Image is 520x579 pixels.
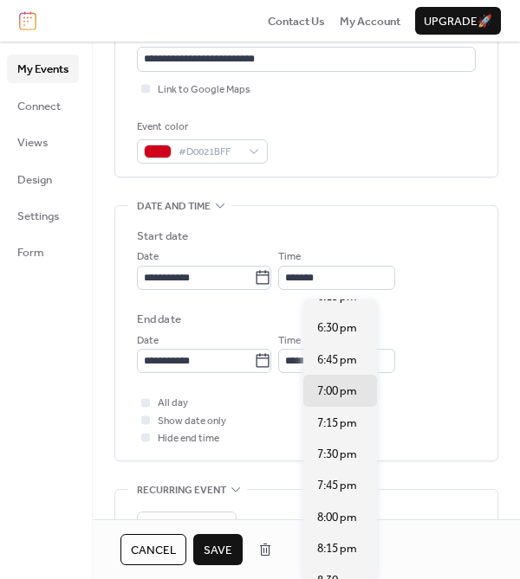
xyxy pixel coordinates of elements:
[7,55,79,82] a: My Events
[193,534,243,565] button: Save
[317,446,357,463] span: 7:30 pm
[317,509,357,526] span: 8:00 pm
[17,61,68,78] span: My Events
[268,13,325,30] span: Contact Us
[7,128,79,156] a: Views
[137,332,159,350] span: Date
[7,92,79,119] a: Connect
[19,11,36,30] img: logo
[317,319,357,337] span: 6:30 pm
[137,228,188,245] div: Start date
[317,540,357,557] span: 8:15 pm
[278,248,301,266] span: Time
[144,514,205,534] span: Do not repeat
[340,13,400,30] span: My Account
[120,534,186,565] button: Cancel
[317,383,357,400] span: 7:00 pm
[17,134,48,151] span: Views
[137,198,211,216] span: Date and time
[340,12,400,29] a: My Account
[137,311,181,328] div: End date
[317,415,357,432] span: 7:15 pm
[137,119,264,136] div: Event color
[7,202,79,229] a: Settings
[158,81,250,99] span: Link to Google Maps
[17,171,52,189] span: Design
[317,351,357,369] span: 6:45 pm
[424,13,492,30] span: Upgrade 🚀
[204,542,232,559] span: Save
[131,542,176,559] span: Cancel
[137,481,226,499] span: Recurring event
[7,238,79,266] a: Form
[278,332,301,350] span: Time
[158,395,188,412] span: All day
[17,98,61,115] span: Connect
[415,7,501,35] button: Upgrade🚀
[137,27,472,44] div: Location
[17,244,44,261] span: Form
[158,430,219,447] span: Hide end time
[158,413,226,430] span: Show date only
[137,248,159,266] span: Date
[7,165,79,193] a: Design
[17,208,59,225] span: Settings
[179,144,240,161] span: #D0021BFF
[268,12,325,29] a: Contact Us
[317,477,357,494] span: 7:45 pm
